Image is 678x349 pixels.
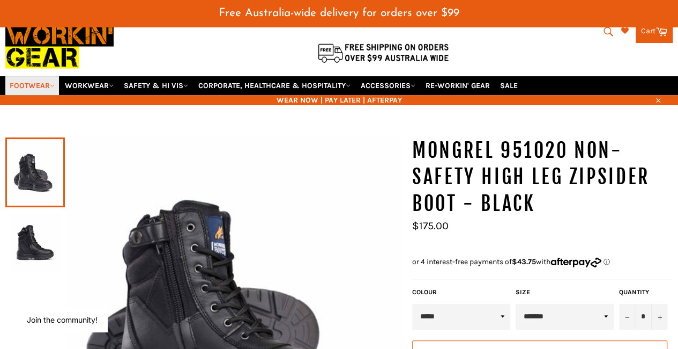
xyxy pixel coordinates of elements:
[412,288,510,297] label: COLOUR
[11,213,59,272] img: MONGREL 951020 Non-Safety High Leg Zipsider Boot - Black - Workin' Gear
[5,95,673,105] span: WEAR NOW | PAY LATER | AFTERPAY
[496,76,522,95] a: SALE
[5,17,114,76] img: Workin Gear leaders in Workwear, Safety Boots, PPE, Uniforms. Australia's No.1 in Workwear
[219,8,459,19] span: Free Australia-wide delivery for orders over $99
[651,304,667,330] button: Increase item quantity by one
[5,76,59,95] a: FOOTWEAR
[27,315,98,324] button: Join the community!
[194,76,355,95] a: CORPORATE, HEALTHCARE & HOSPITALITY
[356,76,420,95] a: ACCESSORIES
[516,288,614,297] label: Size
[61,76,118,95] a: WORKWEAR
[636,20,673,43] a: Cart
[421,76,494,95] a: RE-WORKIN' GEAR
[619,288,667,297] label: Quantity
[412,220,449,232] span: $175.00
[120,76,192,95] a: SAFETY & HI VIS
[316,41,450,64] img: Flat $9.95 shipping Australia wide
[619,304,635,330] button: Reduce item quantity by one
[412,137,673,217] h1: MONGREL 951020 Non-Safety High Leg Zipsider Boot - Black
